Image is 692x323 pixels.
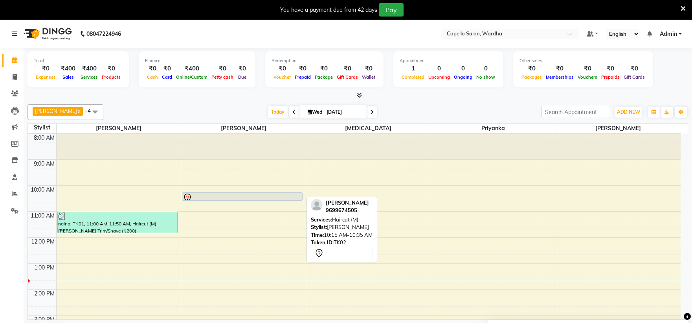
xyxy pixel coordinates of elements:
[326,199,369,206] span: [PERSON_NAME]
[556,124,681,133] span: [PERSON_NAME]
[174,74,209,80] span: Online/Custom
[400,57,497,64] div: Appointment
[100,74,123,80] span: Products
[599,74,622,80] span: Prepaids
[576,74,599,80] span: Vouchers
[33,290,56,298] div: 2:00 PM
[100,64,123,73] div: ₹0
[311,232,324,238] span: Time:
[617,109,640,115] span: ADD NEW
[181,124,306,133] span: [PERSON_NAME]
[160,74,174,80] span: Card
[209,64,235,73] div: ₹0
[599,64,622,73] div: ₹0
[426,64,452,73] div: 0
[58,212,178,233] div: naina, TK01, 11:00 AM-11:50 AM, Haircut (M),[PERSON_NAME] Trim/Shave (₹200)
[311,231,373,239] div: 10:15 AM-10:35 AM
[313,64,335,73] div: ₹0
[293,64,313,73] div: ₹0
[622,74,647,80] span: Gift Cards
[474,74,497,80] span: No show
[541,106,610,118] input: Search Appointment
[57,124,181,133] span: [PERSON_NAME]
[174,64,209,73] div: ₹400
[332,216,358,223] span: Haircut (M)
[335,74,360,80] span: Gift Cards
[29,186,56,194] div: 10:00 AM
[311,239,334,245] span: Token ID:
[61,74,76,80] span: Sales
[84,107,97,114] span: +4
[160,64,174,73] div: ₹0
[452,64,474,73] div: 0
[474,64,497,73] div: 0
[622,64,647,73] div: ₹0
[79,74,100,80] span: Services
[29,238,56,246] div: 12:00 PM
[86,23,121,45] b: 08047224946
[326,207,369,214] div: 9699674505
[576,64,599,73] div: ₹0
[20,23,74,45] img: logo
[272,64,293,73] div: ₹0
[360,74,377,80] span: Wallet
[293,74,313,80] span: Prepaid
[360,64,377,73] div: ₹0
[431,124,556,133] span: Priyanka
[28,124,56,132] div: Stylist
[29,212,56,220] div: 11:00 AM
[145,64,160,73] div: ₹0
[145,74,160,80] span: Cash
[268,106,288,118] span: Today
[311,239,373,247] div: TK02
[313,74,335,80] span: Package
[182,193,302,200] div: [PERSON_NAME], TK02, 10:15 AM-10:35 AM, Haircut (M)
[58,64,79,73] div: ₹400
[272,74,293,80] span: Voucher
[311,223,373,231] div: [PERSON_NAME]
[324,106,363,118] input: 2025-09-03
[35,108,77,114] span: [PERSON_NAME]
[33,264,56,272] div: 1:00 PM
[34,64,58,73] div: ₹0
[615,107,642,118] button: ADD NEW
[660,30,677,38] span: Admin
[306,124,431,133] span: [MEDICAL_DATA]
[235,64,249,73] div: ₹0
[544,74,576,80] span: Memberships
[145,57,249,64] div: Finance
[379,3,404,17] button: Pay
[209,74,235,80] span: Petty cash
[400,64,426,73] div: 1
[236,74,248,80] span: Due
[519,74,544,80] span: Packages
[32,134,56,142] div: 8:00 AM
[426,74,452,80] span: Upcoming
[452,74,474,80] span: Ongoing
[77,108,81,114] a: x
[400,74,426,80] span: Completed
[311,199,323,211] img: profile
[32,160,56,168] div: 9:00 AM
[272,57,377,64] div: Redemption
[306,109,324,115] span: Wed
[311,224,327,230] span: Stylist:
[519,57,647,64] div: Other sales
[544,64,576,73] div: ₹0
[79,64,100,73] div: ₹400
[311,216,332,223] span: Services:
[280,6,377,14] div: You have a payment due from 42 days
[335,64,360,73] div: ₹0
[34,74,58,80] span: Expenses
[34,57,123,64] div: Total
[519,64,544,73] div: ₹0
